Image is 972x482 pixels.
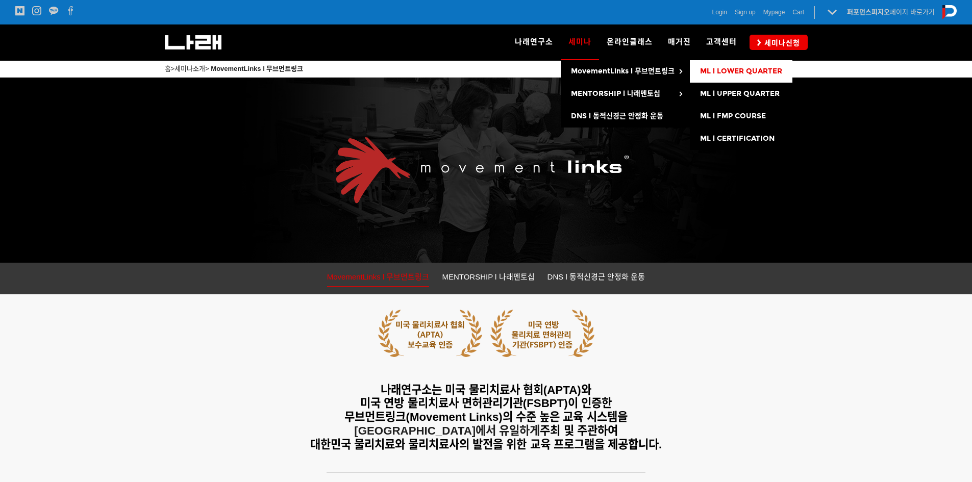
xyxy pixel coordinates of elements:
[847,8,890,16] strong: 퍼포먼스피지오
[599,24,660,60] a: 온라인클래스
[442,272,534,281] span: MENTORSHIP l 나래멘토십
[668,37,691,46] span: 매거진
[442,270,534,286] a: MENTORSHIP l 나래멘토십
[792,7,804,17] a: Cart
[354,424,540,437] strong: [GEOGRAPHIC_DATA]에서 유일하게
[690,83,792,105] a: ML l UPPER QUARTER
[660,24,699,60] a: 매거진
[561,83,690,105] a: MENTORSHIP l 나래멘토십
[381,384,591,396] span: 나래연구소는 미국 물리치료사 협회(APTA)와
[310,438,662,451] span: 대한민국 물리치료와 물리치료사의 발전을 위한 교육 프로그램을 제공합니다.
[700,89,780,98] span: ML l UPPER QUARTER
[690,60,792,83] a: ML l LOWER QUARTER
[571,89,660,98] span: MENTORSHIP l 나래멘토십
[699,24,744,60] a: 고객센터
[700,67,782,75] span: ML l LOWER QUARTER
[344,411,627,423] span: 무브먼트링크(Movement Links)의 수준 높은 교육 시스템을
[211,65,303,72] a: MovementLinks l 무브먼트링크
[763,7,785,17] a: Mypage
[700,112,766,120] span: ML l FMP COURSE
[561,60,690,83] a: MovementLinks l 무브먼트링크
[571,67,675,75] span: MovementLinks l 무브먼트링크
[540,424,617,437] span: 주최 및 주관하여
[847,8,935,16] a: 퍼포먼스피지오페이지 바로가기
[165,63,808,74] p: > >
[700,134,775,143] span: ML l CERTIFICATION
[607,37,653,46] span: 온라인클래스
[360,397,612,410] span: 미국 연방 물리치료사 면허관리기관(FSBPT)이 인증한
[165,65,171,72] a: 홈
[690,105,792,128] a: ML l FMP COURSE
[515,37,553,46] span: 나래연구소
[690,128,792,150] a: ML l CERTIFICATION
[712,7,727,17] a: Login
[507,24,561,60] a: 나래연구소
[175,65,205,72] a: 세미나소개
[378,310,594,357] img: 5cb643d1b3402.png
[561,105,690,128] a: DNS l 동적신경근 안정화 운동
[571,112,663,120] span: DNS l 동적신경근 안정화 운동
[761,38,800,48] span: 세미나신청
[568,34,591,50] span: 세미나
[561,24,599,60] a: 세미나
[327,272,430,281] span: MovementLinks l 무브먼트링크
[735,7,756,17] a: Sign up
[327,270,430,287] a: MovementLinks l 무브먼트링크
[706,37,737,46] span: 고객센터
[750,35,808,49] a: 세미나신청
[547,272,645,281] span: DNS l 동적신경근 안정화 운동
[547,270,645,286] a: DNS l 동적신경근 안정화 운동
